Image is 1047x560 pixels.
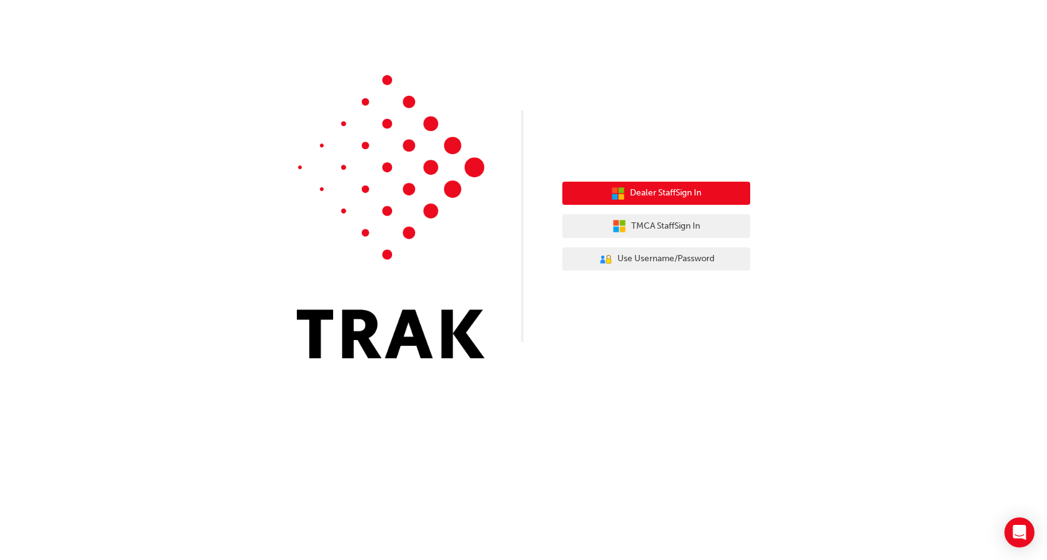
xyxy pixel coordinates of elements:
[562,214,750,238] button: TMCA StaffSign In
[562,182,750,205] button: Dealer StaffSign In
[617,252,714,266] span: Use Username/Password
[1004,517,1034,547] div: Open Intercom Messenger
[630,186,701,200] span: Dealer Staff Sign In
[631,219,700,234] span: TMCA Staff Sign In
[562,247,750,271] button: Use Username/Password
[297,75,485,358] img: Trak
